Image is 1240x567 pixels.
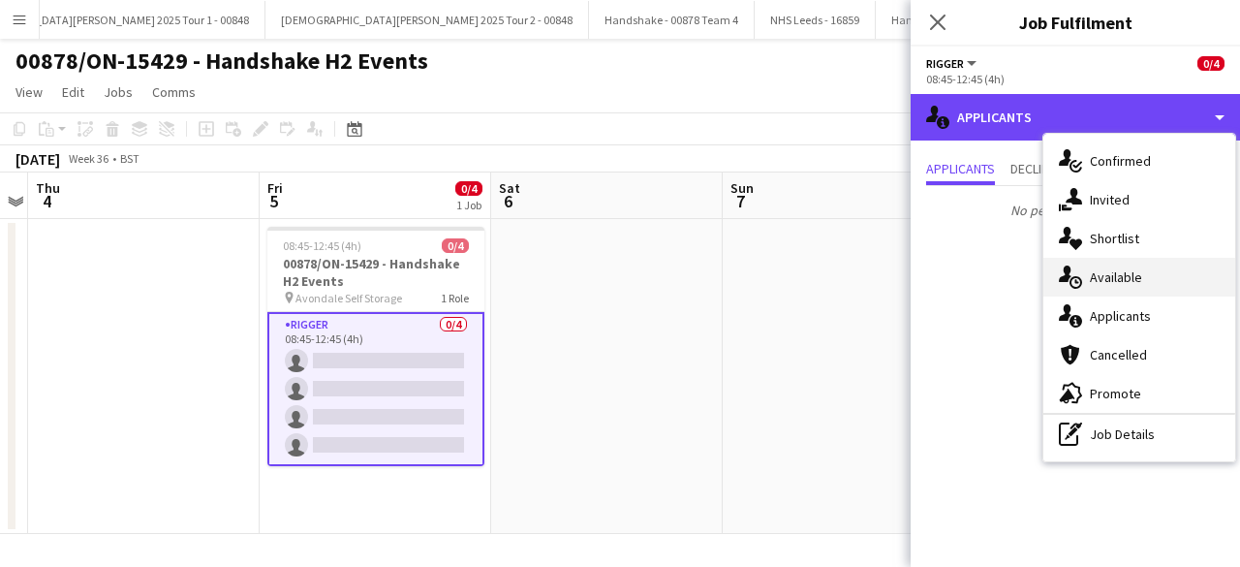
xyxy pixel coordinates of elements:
[728,190,754,212] span: 7
[911,194,1240,227] p: No pending applicants
[54,79,92,105] a: Edit
[755,1,876,39] button: NHS Leeds - 16859
[264,190,283,212] span: 5
[267,312,484,466] app-card-role: Rigger0/408:45-12:45 (4h)
[295,291,402,305] span: Avondale Self Storage
[1043,180,1235,219] div: Invited
[1043,219,1235,258] div: Shortlist
[1043,335,1235,374] div: Cancelled
[442,238,469,253] span: 0/4
[926,72,1224,86] div: 08:45-12:45 (4h)
[96,79,140,105] a: Jobs
[36,179,60,197] span: Thu
[33,190,60,212] span: 4
[1010,162,1064,175] span: Declined
[1043,374,1235,413] div: Promote
[120,151,139,166] div: BST
[926,56,979,71] button: Rigger
[876,1,1035,39] button: Handshake - 00878 Tour 3
[441,291,469,305] span: 1 Role
[499,179,520,197] span: Sat
[926,162,995,175] span: Applicants
[267,179,283,197] span: Fri
[911,94,1240,141] div: Applicants
[455,181,482,196] span: 0/4
[267,227,484,466] app-job-card: 08:45-12:45 (4h)0/400878/ON-15429 - Handshake H2 Events Avondale Self Storage1 RoleRigger0/408:45...
[267,255,484,290] h3: 00878/ON-15429 - Handshake H2 Events
[1043,258,1235,297] div: Available
[1043,142,1235,180] div: Confirmed
[283,238,361,253] span: 08:45-12:45 (4h)
[152,83,196,101] span: Comms
[15,47,428,76] h1: 00878/ON-15429 - Handshake H2 Events
[15,149,60,169] div: [DATE]
[15,83,43,101] span: View
[496,190,520,212] span: 6
[265,1,589,39] button: [DEMOGRAPHIC_DATA][PERSON_NAME] 2025 Tour 2 - 00848
[64,151,112,166] span: Week 36
[911,10,1240,35] h3: Job Fulfilment
[144,79,203,105] a: Comms
[1197,56,1224,71] span: 0/4
[104,83,133,101] span: Jobs
[62,83,84,101] span: Edit
[730,179,754,197] span: Sun
[589,1,755,39] button: Handshake - 00878 Team 4
[1043,297,1235,335] div: Applicants
[456,198,481,212] div: 1 Job
[8,79,50,105] a: View
[1043,415,1235,454] div: Job Details
[926,56,964,71] span: Rigger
